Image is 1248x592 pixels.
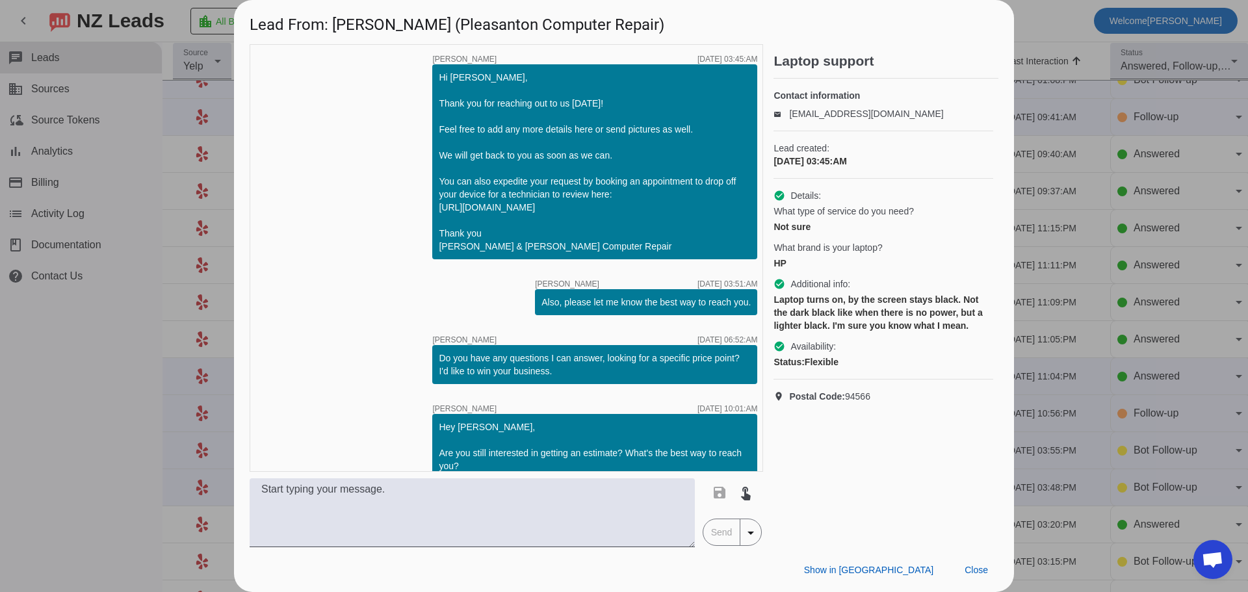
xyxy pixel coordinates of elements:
div: Open chat [1193,540,1232,579]
span: Additional info: [790,277,850,290]
div: [DATE] 03:45:AM [773,155,993,168]
a: [EMAIL_ADDRESS][DOMAIN_NAME] [789,109,943,119]
span: What type of service do you need? [773,205,914,218]
span: [PERSON_NAME] [432,405,497,413]
div: Laptop turns on, by the screen stays black. Not the dark black like when there is no power, but a... [773,293,993,332]
mat-icon: touch_app [738,485,753,500]
span: Availability: [790,340,836,353]
div: Do you have any questions I can answer, looking for a specific price point? I'd like to win your ... [439,352,751,378]
mat-icon: email [773,110,789,117]
div: Also, please let me know the best way to reach you.​ [541,296,751,309]
mat-icon: check_circle [773,341,785,352]
div: [DATE] 03:51:AM [697,280,757,288]
span: [PERSON_NAME] [535,280,599,288]
div: Hey [PERSON_NAME], Are you still interested in getting an estimate? What's the best way to reach ... [439,420,751,511]
span: Show in [GEOGRAPHIC_DATA] [804,565,933,575]
button: Close [954,558,998,582]
div: Flexible [773,355,993,368]
span: [PERSON_NAME] [432,55,497,63]
div: [DATE] 03:45:AM [697,55,757,63]
strong: Postal Code: [789,391,845,402]
div: Hi [PERSON_NAME], Thank you for reaching out to us [DATE]! Feel free to add any more details here... [439,71,751,253]
span: Details: [790,189,821,202]
div: [DATE] 10:01:AM [697,405,757,413]
strong: Status: [773,357,804,367]
mat-icon: check_circle [773,278,785,290]
mat-icon: location_on [773,391,789,402]
mat-icon: check_circle [773,190,785,201]
mat-icon: arrow_drop_down [743,525,759,541]
span: Close [965,565,988,575]
span: 94566 [789,390,870,403]
button: Show in [GEOGRAPHIC_DATA] [794,558,944,582]
h4: Contact information [773,89,993,102]
span: What brand is your laptop? [773,241,882,254]
span: Lead created: [773,142,993,155]
div: [DATE] 06:52:AM [697,336,757,344]
div: HP [773,257,993,270]
span: [PERSON_NAME] [432,336,497,344]
h2: Laptop support [773,55,998,68]
div: Not sure [773,220,993,233]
